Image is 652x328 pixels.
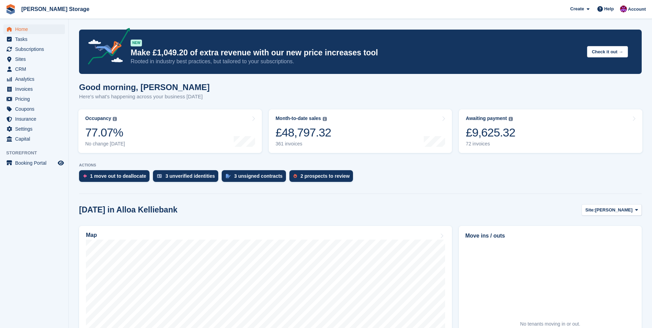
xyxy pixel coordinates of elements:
[86,232,97,238] h2: Map
[582,204,642,216] button: Site: [PERSON_NAME]
[15,114,56,124] span: Insurance
[15,158,56,168] span: Booking Portal
[85,116,111,121] div: Occupancy
[3,94,65,104] a: menu
[466,116,507,121] div: Awaiting payment
[5,4,16,14] img: stora-icon-8386f47178a22dfd0bd8f6a31ec36ba5ce8667c1dd55bd0f319d3a0aa187defe.svg
[113,117,117,121] img: icon-info-grey-7440780725fd019a000dd9b08b2336e03edf1995a4989e88bcd33f0948082b44.svg
[234,173,283,179] div: 3 unsigned contracts
[15,24,56,34] span: Home
[3,34,65,44] a: menu
[15,44,56,54] span: Subscriptions
[15,74,56,84] span: Analytics
[222,170,289,185] a: 3 unsigned contracts
[19,3,92,15] a: [PERSON_NAME] Storage
[15,104,56,114] span: Coupons
[628,6,646,13] span: Account
[520,320,580,328] div: No tenants moving in or out.
[509,117,513,121] img: icon-info-grey-7440780725fd019a000dd9b08b2336e03edf1995a4989e88bcd33f0948082b44.svg
[459,109,642,153] a: Awaiting payment £9,625.32 72 invoices
[3,104,65,114] a: menu
[83,174,87,178] img: move_outs_to_deallocate_icon-f764333ba52eb49d3ac5e1228854f67142a1ed5810a6f6cc68b1a99e826820c5.svg
[157,174,162,178] img: verify_identity-adf6edd0f0f0b5bbfe63781bf79b02c33cf7c696d77639b501bdc392416b5a36.svg
[3,84,65,94] a: menu
[153,170,222,185] a: 3 unverified identities
[165,173,215,179] div: 3 unverified identities
[15,94,56,104] span: Pricing
[78,109,262,153] a: Occupancy 77.07% No change [DATE]
[3,114,65,124] a: menu
[323,117,327,121] img: icon-info-grey-7440780725fd019a000dd9b08b2336e03edf1995a4989e88bcd33f0948082b44.svg
[3,44,65,54] a: menu
[131,40,142,46] div: NEW
[15,34,56,44] span: Tasks
[585,207,595,214] span: Site:
[3,134,65,144] a: menu
[276,116,321,121] div: Month-to-date sales
[3,64,65,74] a: menu
[79,93,210,101] p: Here's what's happening across your business [DATE]
[131,48,582,58] p: Make £1,049.20 of extra revenue with our new price increases tool
[3,24,65,34] a: menu
[276,141,331,147] div: 361 invoices
[289,170,356,185] a: 2 prospects to review
[570,6,584,12] span: Create
[604,6,614,12] span: Help
[595,207,632,214] span: [PERSON_NAME]
[276,125,331,140] div: £48,797.32
[269,109,452,153] a: Month-to-date sales £48,797.32 361 invoices
[85,125,125,140] div: 77.07%
[294,174,297,178] img: prospect-51fa495bee0391a8d652442698ab0144808aea92771e9ea1ae160a38d050c398.svg
[79,163,642,167] p: ACTIONS
[620,6,627,12] img: Audra Whitelaw
[15,54,56,64] span: Sites
[300,173,350,179] div: 2 prospects to review
[226,174,231,178] img: contract_signature_icon-13c848040528278c33f63329250d36e43548de30e8caae1d1a13099fd9432cc5.svg
[57,159,65,167] a: Preview store
[90,173,146,179] div: 1 move out to deallocate
[3,124,65,134] a: menu
[15,134,56,144] span: Capital
[79,170,153,185] a: 1 move out to deallocate
[79,205,177,215] h2: [DATE] in Alloa Kelliebank
[465,232,635,240] h2: Move ins / outs
[79,83,210,92] h1: Good morning, [PERSON_NAME]
[85,141,125,147] div: No change [DATE]
[587,46,628,57] button: Check it out →
[15,124,56,134] span: Settings
[131,58,582,65] p: Rooted in industry best practices, but tailored to your subscriptions.
[3,54,65,64] a: menu
[3,158,65,168] a: menu
[82,28,130,67] img: price-adjustments-announcement-icon-8257ccfd72463d97f412b2fc003d46551f7dbcb40ab6d574587a9cd5c0d94...
[466,141,515,147] div: 72 invoices
[6,150,68,156] span: Storefront
[15,84,56,94] span: Invoices
[3,74,65,84] a: menu
[466,125,515,140] div: £9,625.32
[15,64,56,74] span: CRM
